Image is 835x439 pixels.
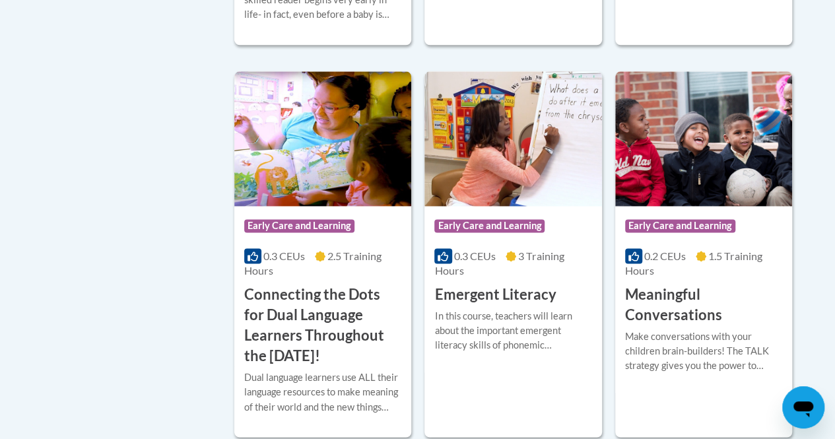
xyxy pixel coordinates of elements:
span: 0.3 CEUs [454,250,496,262]
span: 0.3 CEUs [263,250,305,262]
img: Course Logo [615,71,792,206]
h3: Connecting the Dots for Dual Language Learners Throughout the [DATE]! [244,285,401,366]
a: Course LogoEarly Care and Learning0.3 CEUs2.5 Training Hours Connecting the Dots for Dual Languag... [234,71,411,437]
span: Early Care and Learning [244,219,354,232]
img: Course Logo [234,71,411,206]
img: Course Logo [424,71,601,206]
span: Early Care and Learning [625,219,735,232]
div: Make conversations with your children brain-builders! The TALK strategy gives you the power to en... [625,329,782,373]
h3: Meaningful Conversations [625,285,782,325]
span: Early Care and Learning [434,219,545,232]
a: Course LogoEarly Care and Learning0.3 CEUs3 Training Hours Emergent LiteracyIn this course, teach... [424,71,601,437]
span: 0.2 CEUs [644,250,686,262]
h3: Emergent Literacy [434,285,556,305]
iframe: Button to launch messaging window [782,386,824,428]
div: In this course, teachers will learn about the important emergent literacy skills of phonemic awar... [434,309,591,353]
a: Course LogoEarly Care and Learning0.2 CEUs1.5 Training Hours Meaningful ConversationsMake convers... [615,71,792,437]
div: Dual language learners use ALL their language resources to make meaning of their world and the ne... [244,370,401,414]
